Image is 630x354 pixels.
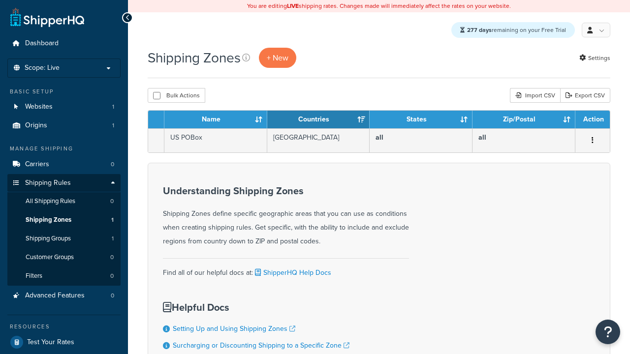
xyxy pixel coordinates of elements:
a: Dashboard [7,34,121,53]
div: Manage Shipping [7,145,121,153]
td: [GEOGRAPHIC_DATA] [267,128,370,152]
span: Dashboard [25,39,59,48]
div: Import CSV [510,88,560,103]
li: Shipping Zones [7,211,121,229]
li: Shipping Rules [7,174,121,286]
h3: Helpful Docs [163,302,349,313]
a: ShipperHQ Home [10,7,84,27]
li: Shipping Groups [7,230,121,248]
span: Websites [25,103,53,111]
div: remaining on your Free Trial [451,22,575,38]
a: Export CSV [560,88,610,103]
span: 1 [112,235,114,243]
span: + New [267,52,288,63]
th: States: activate to sort column ascending [370,111,472,128]
span: Origins [25,121,47,130]
span: Filters [26,272,42,280]
span: 0 [110,253,114,262]
span: Customer Groups [26,253,74,262]
li: Carriers [7,155,121,174]
button: Open Resource Center [596,320,620,344]
a: Setting Up and Using Shipping Zones [173,324,295,334]
li: Advanced Features [7,287,121,305]
span: 0 [110,197,114,206]
span: Carriers [25,160,49,169]
a: Websites 1 [7,98,121,116]
th: Name: activate to sort column ascending [164,111,267,128]
li: Origins [7,117,121,135]
span: 1 [111,216,114,224]
a: Advanced Features 0 [7,287,121,305]
span: 1 [112,121,114,130]
a: Customer Groups 0 [7,248,121,266]
div: Find all of our helpful docs at: [163,258,409,280]
span: Advanced Features [25,292,85,300]
span: 0 [111,292,114,300]
h1: Shipping Zones [148,48,241,67]
a: Settings [579,51,610,65]
th: Zip/Postal: activate to sort column ascending [472,111,575,128]
b: LIVE [287,1,299,10]
a: Filters 0 [7,267,121,285]
div: Resources [7,323,121,331]
span: Scope: Live [25,64,60,72]
th: Countries: activate to sort column ascending [267,111,370,128]
li: Websites [7,98,121,116]
li: All Shipping Rules [7,192,121,210]
button: Bulk Actions [148,88,205,103]
b: all [478,132,486,143]
span: Test Your Rates [27,338,74,347]
strong: 277 days [467,26,492,34]
th: Action [575,111,610,128]
td: US POBox [164,128,267,152]
a: Carriers 0 [7,155,121,174]
span: 0 [111,160,114,169]
span: 1 [112,103,114,111]
a: Origins 1 [7,117,121,135]
span: Shipping Rules [25,179,71,187]
a: Shipping Groups 1 [7,230,121,248]
div: Shipping Zones define specific geographic areas that you can use as conditions when creating ship... [163,185,409,248]
h3: Understanding Shipping Zones [163,185,409,196]
span: All Shipping Rules [26,197,75,206]
span: 0 [110,272,114,280]
a: Shipping Rules [7,174,121,192]
span: Shipping Zones [26,216,71,224]
a: Surcharging or Discounting Shipping to a Specific Zone [173,340,349,351]
span: Shipping Groups [26,235,71,243]
li: Customer Groups [7,248,121,266]
a: ShipperHQ Help Docs [253,267,331,278]
a: Test Your Rates [7,333,121,351]
a: Shipping Zones 1 [7,211,121,229]
a: + New [259,48,296,68]
a: All Shipping Rules 0 [7,192,121,210]
b: all [376,132,383,143]
li: Filters [7,267,121,285]
div: Basic Setup [7,88,121,96]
